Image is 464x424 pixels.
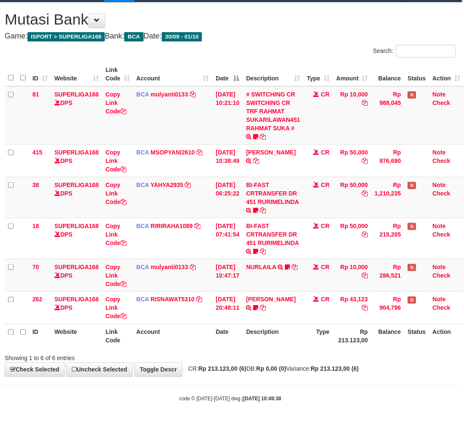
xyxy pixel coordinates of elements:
a: Check [433,231,450,238]
span: CR [321,223,330,229]
small: code © [DATE]-[DATE] dwg | [179,396,281,402]
td: Rp 1,210,235 [371,177,404,218]
th: Account: activate to sort column ascending [133,62,213,86]
strong: Rp 213.123,00 (6) [199,366,247,372]
td: Rp 50,000 [333,144,371,177]
td: DPS [51,177,102,218]
a: Copy Rp 50,000 to clipboard [362,157,368,164]
span: 30/09 - 01/10 [162,32,202,41]
th: ID [29,324,51,348]
a: NURLAILA [246,264,276,270]
span: Has Note [408,297,416,304]
span: Has Note [408,91,416,99]
span: BCA [136,149,149,156]
a: Copy mulyanti0133 to clipboard [190,91,196,98]
span: BCA [136,182,149,188]
td: [DATE] 20:48:11 [213,292,243,324]
th: ID: activate to sort column ascending [29,62,51,86]
td: Rp 988,045 [371,86,404,145]
a: YAHYA2935 [150,182,183,188]
span: BCA [124,32,143,41]
td: BI-FAST CRTRANSFER DR 451 RURIMELINDA [243,218,304,259]
strong: [DATE] 10:49:38 [243,396,281,402]
th: Type [303,324,333,348]
a: Copy MSOPYANI2610 to clipboard [197,149,202,156]
span: Has Note [408,182,416,189]
span: BCA [136,91,149,98]
a: Copy RISNAWAT5310 to clipboard [196,296,202,303]
a: RIRIRAHA1089 [151,223,193,229]
span: 18 [33,223,39,229]
a: Check [433,190,450,197]
th: Description [243,324,304,348]
td: DPS [51,259,102,292]
a: Copy Link Code [106,223,126,246]
a: Check [433,99,450,106]
a: Copy YOSI EFENDI to clipboard [260,305,266,311]
th: Link Code [102,324,133,348]
input: Search: [396,45,456,58]
h1: Mutasi Bank [5,11,456,28]
td: Rp 286,521 [371,259,404,292]
th: Action [429,324,464,348]
th: Website: activate to sort column ascending [51,62,102,86]
th: Balance [371,324,404,348]
h4: Game: Bank: Date: [5,32,456,41]
td: [DATE] 06:25:22 [213,177,243,218]
a: MSOPYANI2610 [151,149,195,156]
span: CR [321,182,330,188]
span: BCA [136,264,149,270]
td: Rp 10,000 [333,259,371,292]
label: Search: [373,45,456,58]
span: CR [321,296,330,303]
a: Note [433,182,446,188]
td: DPS [51,144,102,177]
th: Type: activate to sort column ascending [303,62,333,86]
a: SUPERLIGA168 [55,264,99,270]
a: Copy BI-FAST CRTRANSFER DR 451 RURIMELINDA to clipboard [260,248,266,255]
span: BCA [136,223,149,229]
a: Check [433,305,450,311]
a: Check [433,272,450,279]
a: mulyanti0133 [151,91,188,98]
span: 262 [33,296,42,303]
th: Rp 213.123,00 [333,324,371,348]
div: Showing 1 to 6 of 6 entries [5,351,186,363]
span: 81 [33,91,39,98]
a: SUPERLIGA168 [55,182,99,188]
span: BCA [136,296,149,303]
td: Rp 50,000 [333,177,371,218]
span: 38 [33,182,39,188]
th: Description: activate to sort column ascending [243,62,304,86]
th: Status [404,62,429,86]
th: Website [51,324,102,348]
a: SUPERLIGA168 [55,296,99,303]
td: [DATE] 10:21:10 [213,86,243,145]
th: Action: activate to sort column ascending [429,62,464,86]
th: Amount: activate to sort column ascending [333,62,371,86]
td: DPS [51,86,102,145]
th: Date: activate to sort column descending [213,62,243,86]
th: Account [133,324,213,348]
a: [PERSON_NAME] [246,296,296,303]
td: [DATE] 07:41:54 [213,218,243,259]
span: Has Note [408,264,416,271]
a: Copy Link Code [106,91,126,115]
th: Date [213,324,243,348]
a: Toggle Descr [134,363,183,377]
a: Copy Link Code [106,296,126,320]
th: Link Code: activate to sort column ascending [102,62,133,86]
td: [DATE] 10:38:49 [213,144,243,177]
a: Copy Link Code [106,264,126,287]
strong: Rp 213.123,00 (6) [311,366,359,372]
a: Copy Rp 10,000 to clipboard [362,272,368,279]
span: 415 [33,149,42,156]
td: DPS [51,218,102,259]
strong: Rp 0,00 (0) [257,366,287,372]
span: ISPORT > SUPERLIGA168 [27,32,105,41]
span: CR [321,149,330,156]
th: Balance [371,62,404,86]
td: DPS [51,292,102,324]
td: Rp 50,000 [333,218,371,259]
a: Note [433,91,446,98]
